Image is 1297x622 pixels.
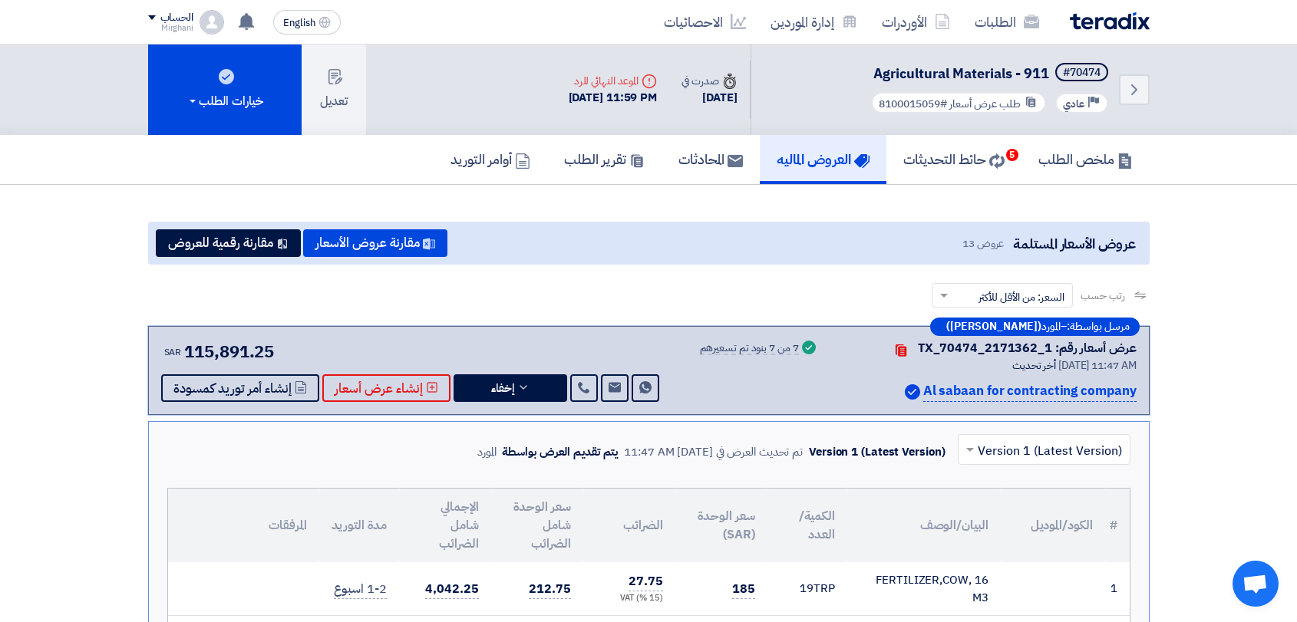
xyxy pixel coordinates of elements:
[491,489,583,562] th: سعر الوحدة شامل الضرائب
[168,489,319,562] th: المرفقات
[1081,288,1124,304] span: رتب حسب
[322,374,450,402] button: إنشاء عرض أسعار
[905,384,920,400] img: Verified Account
[1021,135,1150,184] a: ملخص الطلب
[930,318,1140,336] div: –
[1012,357,1056,374] span: أخر تحديث
[1067,321,1130,332] span: مرسل بواسطة:
[962,235,1004,252] span: عروض 13
[450,150,530,168] h5: أوامر التوريد
[319,489,399,562] th: مدة التوريد
[502,443,618,461] div: يتم تقديم العرض بواسطة
[760,135,886,184] a: العروض الماليه
[962,4,1051,40] a: الطلبات
[886,135,1021,184] a: حائط التحديثات5
[860,571,988,606] div: FERTILIZER,COW, 16 M3
[678,150,743,168] h5: المحادثات
[1070,12,1150,30] img: Teradix logo
[758,4,870,40] a: إدارة الموردين
[569,73,658,89] div: الموعد النهائي للرد
[302,44,366,135] button: تعديل
[1063,97,1084,111] span: عادي
[873,63,1049,84] span: Agricultural Materials - 911
[903,150,1005,168] h5: حائط التحديثات
[596,592,663,605] div: (15 %) VAT
[1001,489,1105,562] th: الكود/الموديل
[184,339,274,364] span: 115,891.25
[800,580,814,597] span: 19
[662,135,760,184] a: المحادثات
[564,150,645,168] h5: تقرير الطلب
[1233,561,1279,607] a: Open chat
[425,580,478,599] span: 4,042.25
[160,12,193,25] div: الحساب
[629,572,663,591] span: 27.75
[173,383,292,394] span: إنشاء أمر توريد كمسودة
[1105,562,1130,616] td: 1
[434,135,547,184] a: أوامر التوريد
[454,374,567,402] button: إخفاء
[186,92,263,110] div: خيارات الطلب
[148,24,193,32] div: Mirghani
[273,10,341,35] button: English
[918,339,1137,357] div: عرض أسعار رقم: TX_70474_2171362_1
[283,18,315,28] span: English
[1105,489,1130,562] th: #
[569,89,658,107] div: [DATE] 11:59 PM
[1013,233,1135,254] span: عروض الأسعار المستلمة
[399,489,491,562] th: الإجمالي شامل الضرائب
[1041,321,1061,332] span: المورد
[652,4,758,40] a: الاحصائيات
[675,489,767,562] th: سعر الوحدة (SAR)
[1038,150,1133,168] h5: ملخص الطلب
[164,345,182,359] span: SAR
[879,96,947,112] span: #8100015059
[156,229,301,257] button: مقارنة رقمية للعروض
[1063,67,1101,78] div: #70474
[847,489,1001,562] th: البيان/الوصف
[870,4,962,40] a: الأوردرات
[303,229,447,257] button: مقارنة عروض الأسعار
[682,73,737,89] div: صدرت في
[732,580,755,599] span: 185
[161,374,319,402] button: إنشاء أمر توريد كمسودة
[777,150,870,168] h5: العروض الماليه
[583,489,675,562] th: الضرائب
[1006,149,1018,161] span: 5
[923,381,1137,402] p: Al sabaan for contracting company
[682,89,737,107] div: [DATE]
[624,443,803,461] div: تم تحديث العرض في [DATE] 11:47 AM
[946,321,1041,332] b: ([PERSON_NAME])
[334,580,386,599] span: 1-2 اسبوع
[529,580,570,599] span: 212.75
[700,343,799,355] div: 7 من 7 بنود تم تسعيرهم
[809,443,945,461] div: Version 1 (Latest Version)
[477,443,497,461] div: المورد
[200,10,224,35] img: profile_test.png
[949,96,1021,112] span: طلب عرض أسعار
[547,135,662,184] a: تقرير الطلب
[767,489,847,562] th: الكمية/العدد
[491,383,514,394] span: إخفاء
[148,44,302,135] button: خيارات الطلب
[868,63,1111,84] h5: Agricultural Materials - 911
[979,289,1064,305] span: السعر: من الأقل للأكثر
[335,383,423,394] span: إنشاء عرض أسعار
[767,562,847,616] td: TRP
[1058,357,1137,374] span: [DATE] 11:47 AM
